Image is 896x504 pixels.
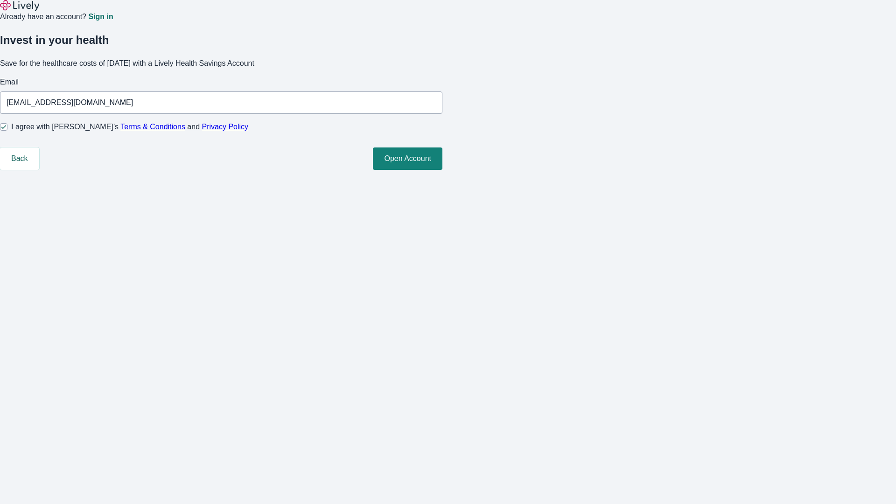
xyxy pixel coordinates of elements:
button: Open Account [373,147,442,170]
a: Privacy Policy [202,123,249,131]
a: Terms & Conditions [120,123,185,131]
a: Sign in [88,13,113,21]
span: I agree with [PERSON_NAME]’s and [11,121,248,133]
